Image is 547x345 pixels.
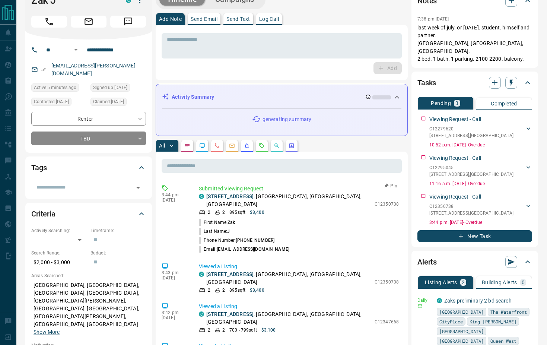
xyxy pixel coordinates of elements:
[31,205,146,223] div: Criteria
[90,250,146,256] p: Budget:
[250,209,264,216] p: $3,400
[199,237,274,244] p: Phone Number:
[229,143,235,149] svg: Emails
[199,311,204,317] div: condos.ca
[226,16,250,22] p: Send Text
[199,185,399,193] p: Submitted Viewing Request
[31,272,146,279] p: Areas Searched:
[208,327,210,333] p: 2
[208,287,210,294] p: 2
[31,112,146,126] div: Renter
[429,154,481,162] p: Viewing Request - Call
[490,337,516,345] span: Queen West
[429,163,532,179] div: C12295045[STREET_ADDRESS],[GEOGRAPHIC_DATA]
[199,219,235,226] p: First Name:
[522,280,525,285] p: 0
[199,263,399,270] p: Viewed a Listing
[206,311,254,317] a: [STREET_ADDRESS]
[110,16,146,28] span: Message
[31,16,67,28] span: Call
[208,209,210,216] p: 2
[199,272,204,277] div: condos.ca
[482,280,517,285] p: Building Alerts
[429,203,513,210] p: C12350738
[228,220,235,225] span: Zak
[133,183,143,193] button: Open
[90,227,146,234] p: Timeframe:
[162,270,188,275] p: 3:43 pm
[289,143,295,149] svg: Agent Actions
[261,327,276,333] p: $3,100
[462,280,465,285] p: 2
[206,193,254,199] a: [STREET_ADDRESS]
[429,210,513,216] p: [STREET_ADDRESS] , [GEOGRAPHIC_DATA]
[417,74,532,92] div: Tasks
[31,159,146,177] div: Tags
[417,16,449,22] p: 7:38 pm [DATE]
[439,308,484,316] span: [GEOGRAPHIC_DATA]
[263,115,311,123] p: generating summary
[429,132,513,139] p: [STREET_ADDRESS] , [GEOGRAPHIC_DATA]
[455,101,458,106] p: 3
[229,327,257,333] p: 700 - 799 sqft
[93,98,124,105] span: Claimed [DATE]
[31,162,47,174] h2: Tags
[31,132,146,145] div: TBD
[417,297,432,304] p: Daily
[417,230,532,242] button: New Task
[206,193,371,208] p: , [GEOGRAPHIC_DATA], [GEOGRAPHIC_DATA], [GEOGRAPHIC_DATA]
[199,246,289,253] p: Email:
[259,143,265,149] svg: Requests
[444,298,512,304] a: Zaks preliminary 2 bd search
[274,143,280,149] svg: Opportunities
[172,93,214,101] p: Activity Summary
[206,270,371,286] p: , [GEOGRAPHIC_DATA], [GEOGRAPHIC_DATA], [GEOGRAPHIC_DATA]
[431,101,451,106] p: Pending
[162,90,401,104] div: Activity Summary
[470,318,516,325] span: King [PERSON_NAME]
[93,84,127,91] span: Signed up [DATE]
[236,238,274,243] span: [PHONE_NUMBER]
[429,180,532,187] p: 11:16 a.m. [DATE] - Overdue
[227,229,230,234] span: J
[162,310,188,315] p: 3:42 pm
[429,193,481,201] p: Viewing Request - Call
[31,250,87,256] p: Search Range:
[437,298,442,303] div: condos.ca
[31,208,55,220] h2: Criteria
[191,16,217,22] p: Send Email
[439,327,484,335] span: [GEOGRAPHIC_DATA]
[417,77,436,89] h2: Tasks
[162,197,188,203] p: [DATE]
[429,115,481,123] p: Viewing Request - Call
[31,83,87,94] div: Tue Aug 19 2025
[429,126,513,132] p: C12279620
[214,143,220,149] svg: Calls
[491,101,517,106] p: Completed
[90,83,146,94] div: Thu Jun 03 2021
[184,143,190,149] svg: Notes
[490,308,527,316] span: The Waterfront
[429,219,532,226] p: 3:44 p.m. [DATE] - Overdue
[199,194,204,199] div: condos.ca
[206,310,371,326] p: , [GEOGRAPHIC_DATA], [GEOGRAPHIC_DATA], [GEOGRAPHIC_DATA]
[159,143,165,148] p: All
[199,228,230,235] p: Last Name:
[425,280,457,285] p: Listing Alerts
[34,98,69,105] span: Contacted [DATE]
[375,279,399,285] p: C12350738
[31,227,87,234] p: Actively Searching:
[34,328,60,336] button: Show More
[229,209,245,216] p: 895 sqft
[31,98,87,108] div: Fri Jun 13 2025
[159,16,182,22] p: Add Note
[71,45,80,54] button: Open
[162,275,188,281] p: [DATE]
[380,183,402,189] button: Pin
[31,256,87,269] p: $2,000 - $3,000
[217,247,289,252] span: [EMAIL_ADDRESS][DOMAIN_NAME]
[199,303,399,310] p: Viewed a Listing
[71,16,106,28] span: Email
[439,318,463,325] span: CityPlace
[417,253,532,271] div: Alerts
